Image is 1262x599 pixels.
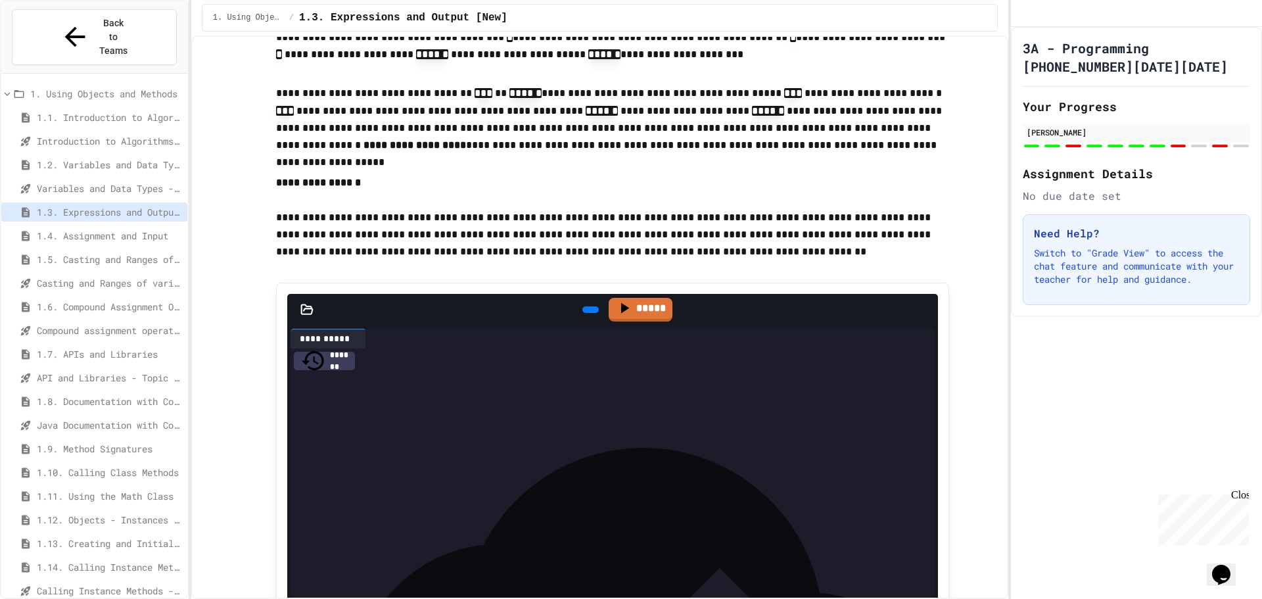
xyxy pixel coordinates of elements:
[37,371,182,385] span: API and Libraries - Topic 1.7
[37,252,182,266] span: 1.5. Casting and Ranges of Values
[1034,226,1239,241] h3: Need Help?
[299,10,507,26] span: 1.3. Expressions and Output [New]
[37,134,182,148] span: Introduction to Algorithms, Programming, and Compilers
[1027,126,1246,138] div: [PERSON_NAME]
[1034,247,1239,286] p: Switch to "Grade View" to access the chat feature and communicate with your teacher for help and ...
[1207,546,1249,586] iframe: chat widget
[5,5,91,84] div: Chat with us now!Close
[37,442,182,456] span: 1.9. Method Signatures
[37,229,182,243] span: 1.4. Assignment and Input
[37,560,182,574] span: 1.14. Calling Instance Methods
[1023,164,1250,183] h2: Assignment Details
[98,16,129,58] span: Back to Teams
[37,489,182,503] span: 1.11. Using the Math Class
[37,205,182,219] span: 1.3. Expressions and Output [New]
[37,323,182,337] span: Compound assignment operators - Quiz
[37,466,182,479] span: 1.10. Calling Class Methods
[37,181,182,195] span: Variables and Data Types - Quiz
[37,537,182,550] span: 1.13. Creating and Initializing Objects: Constructors
[1023,97,1250,116] h2: Your Progress
[37,300,182,314] span: 1.6. Compound Assignment Operators
[289,12,294,23] span: /
[37,276,182,290] span: Casting and Ranges of variables - Quiz
[37,347,182,361] span: 1.7. APIs and Libraries
[37,158,182,172] span: 1.2. Variables and Data Types
[1153,489,1249,545] iframe: chat widget
[37,513,182,527] span: 1.12. Objects - Instances of Classes
[12,9,177,65] button: Back to Teams
[213,12,284,23] span: 1. Using Objects and Methods
[1023,39,1250,76] h1: 3A - Programming [PHONE_NUMBER][DATE][DATE]
[37,584,182,598] span: Calling Instance Methods - Topic 1.14
[37,395,182,408] span: 1.8. Documentation with Comments and Preconditions
[37,110,182,124] span: 1.1. Introduction to Algorithms, Programming, and Compilers
[1023,188,1250,204] div: No due date set
[37,418,182,432] span: Java Documentation with Comments - Topic 1.8
[30,87,182,101] span: 1. Using Objects and Methods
